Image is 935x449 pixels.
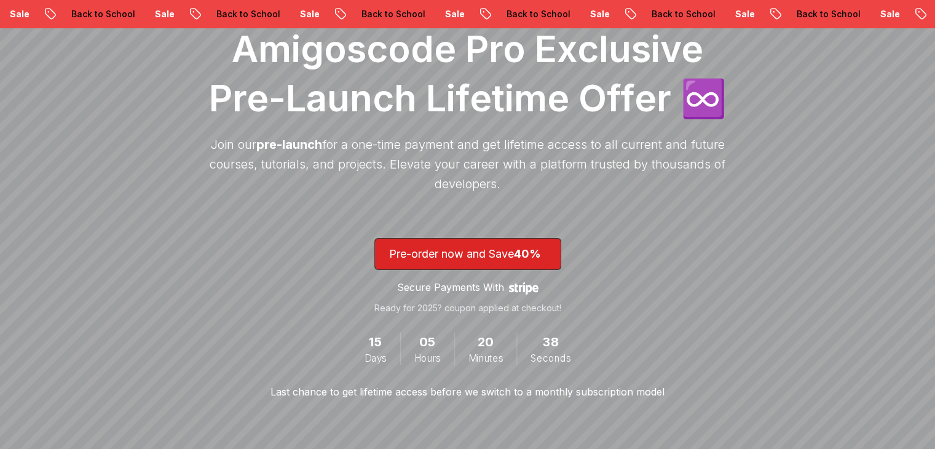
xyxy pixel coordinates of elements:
[369,333,382,352] span: 15 Days
[724,8,763,20] p: Sale
[205,8,288,20] p: Back to School
[495,8,578,20] p: Back to School
[785,8,869,20] p: Back to School
[531,351,570,365] span: Seconds
[374,238,561,314] a: lifetime-access
[478,333,494,352] span: 20 Minutes
[514,247,541,260] span: 40%
[203,135,732,194] p: Join our for a one-time payment and get lifetime access to all current and future courses, tutori...
[374,302,561,314] p: Ready for 2025? coupon applied at checkout!
[60,8,143,20] p: Back to School
[270,384,665,399] p: Last chance to get lifetime access before we switch to a monthly subscription model
[468,351,503,365] span: Minutes
[543,333,559,352] span: 38 Seconds
[203,24,732,122] h1: Amigoscode Pro Exclusive Pre-Launch Lifetime Offer ♾️
[350,8,433,20] p: Back to School
[419,333,436,352] span: 5 Hours
[365,351,387,365] span: Days
[288,8,328,20] p: Sale
[869,8,908,20] p: Sale
[389,245,546,263] p: Pre-order now and Save
[578,8,618,20] p: Sale
[143,8,183,20] p: Sale
[397,280,504,295] p: Secure Payments With
[433,8,473,20] p: Sale
[414,351,441,365] span: Hours
[640,8,724,20] p: Back to School
[256,137,322,152] span: pre-launch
